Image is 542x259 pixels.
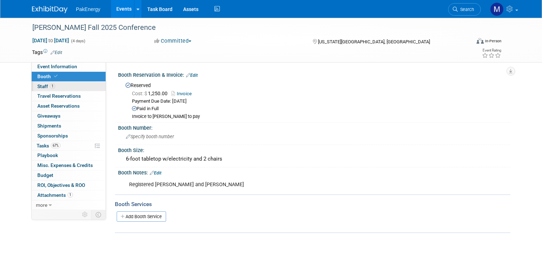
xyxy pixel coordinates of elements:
[186,73,198,78] a: Edit
[318,39,430,44] span: [US_STATE][GEOGRAPHIC_DATA], [GEOGRAPHIC_DATA]
[32,141,106,151] a: Tasks67%
[117,211,166,222] a: Add Booth Service
[32,111,106,121] a: Giveaways
[32,62,106,71] a: Event Information
[126,134,174,139] span: Specify booth number
[37,113,60,119] span: Giveaways
[32,37,69,44] span: [DATE] [DATE]
[30,21,462,34] div: [PERSON_NAME] Fall 2025 Conference
[37,192,73,198] span: Attachments
[37,93,81,99] span: Travel Reservations
[32,49,62,56] td: Tags
[132,106,505,112] div: Paid in Full
[132,91,170,96] span: 1,250.00
[32,6,68,13] img: ExhibitDay
[32,180,106,190] a: ROI, Objectives & ROO
[79,210,91,219] td: Personalize Event Tab Strip
[32,161,106,170] a: Misc. Expenses & Credits
[485,38,501,44] div: In-Person
[123,153,505,164] div: 6-foot tabletop w/electricity and 2 chairs
[32,151,106,160] a: Playbook
[37,123,61,129] span: Shipments
[432,37,501,48] div: Event Format
[32,190,106,200] a: Attachments1
[32,82,106,91] a: Staff1
[32,91,106,101] a: Travel Reservations
[37,162,93,168] span: Misc. Expenses & Credits
[132,114,505,120] div: Invoice to [PERSON_NAME] to pay
[32,131,106,141] a: Sponsorships
[150,171,161,176] a: Edit
[118,70,510,79] div: Booth Reservation & Invoice:
[54,74,58,78] i: Booth reservation complete
[118,123,510,131] div: Booth Number:
[124,178,434,192] div: Registered [PERSON_NAME] and [PERSON_NAME]
[37,152,58,158] span: Playbook
[37,83,55,89] span: Staff
[123,80,505,120] div: Reserved
[50,83,55,89] span: 1
[32,171,106,180] a: Budget
[47,38,54,43] span: to
[37,182,85,188] span: ROI, Objectives & ROO
[37,64,77,69] span: Event Information
[458,7,474,12] span: Search
[118,167,510,177] div: Booth Notes:
[51,143,60,148] span: 67%
[32,72,106,81] a: Booth
[171,91,195,96] a: Invoice
[37,103,80,109] span: Asset Reservations
[37,143,60,149] span: Tasks
[51,50,62,55] a: Edit
[118,145,510,154] div: Booth Size:
[91,210,106,219] td: Toggle Event Tabs
[477,38,484,44] img: Format-Inperson.png
[32,200,106,210] a: more
[32,121,106,131] a: Shipments
[76,6,100,12] span: PakEnergy
[68,192,73,198] span: 1
[37,172,53,178] span: Budget
[490,2,504,16] img: Mary Walker
[36,202,47,208] span: more
[132,91,148,96] span: Cost: $
[152,37,194,45] button: Committed
[32,101,106,111] a: Asset Reservations
[132,98,505,105] div: Payment Due Date: [DATE]
[115,200,510,208] div: Booth Services
[482,49,501,52] div: Event Rating
[37,133,68,139] span: Sponsorships
[37,74,59,79] span: Booth
[448,3,481,16] a: Search
[70,39,85,43] span: (4 days)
